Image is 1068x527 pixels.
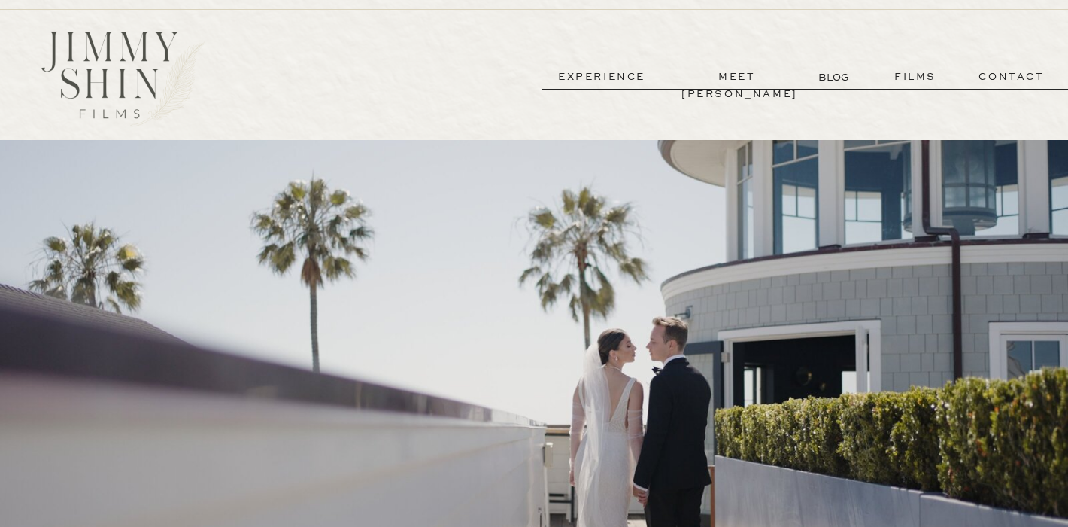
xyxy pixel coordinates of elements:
a: BLOG [818,69,852,85]
a: films [878,69,952,86]
a: experience [546,69,657,86]
a: contact [957,69,1066,86]
a: meet [PERSON_NAME] [681,69,793,86]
